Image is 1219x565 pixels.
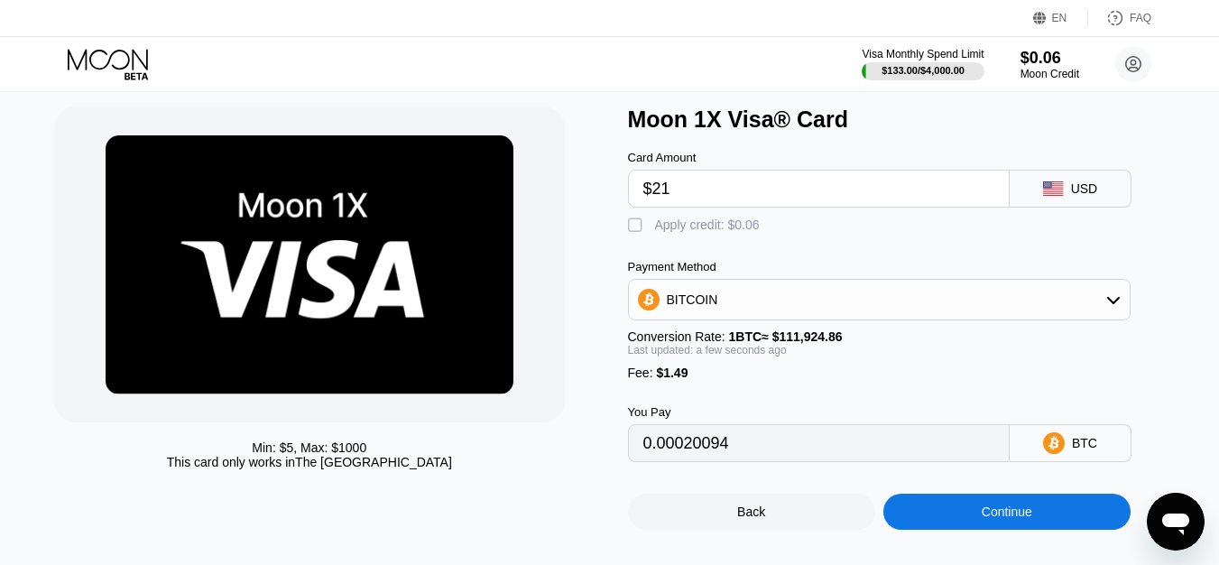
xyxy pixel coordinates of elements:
[628,217,646,235] div: 
[167,455,452,469] div: This card only works in The [GEOGRAPHIC_DATA]
[628,366,1131,380] div: Fee :
[1033,9,1088,27] div: EN
[1052,12,1067,24] div: EN
[628,260,1131,273] div: Payment Method
[729,329,843,344] span: 1 BTC ≈ $111,924.86
[1020,68,1079,80] div: Moon Credit
[862,48,984,60] div: Visa Monthly Spend Limit
[667,292,718,307] div: BITCOIN
[883,494,1131,530] div: Continue
[1130,12,1151,24] div: FAQ
[628,329,1131,344] div: Conversion Rate:
[882,65,965,76] div: $133.00 / $4,000.00
[1020,49,1079,80] div: $0.06Moon Credit
[252,440,366,455] div: Min: $ 5 , Max: $ 1000
[1071,181,1098,196] div: USD
[656,366,688,380] span: $1.49
[862,48,984,80] div: Visa Monthly Spend Limit$133.00/$4,000.00
[628,151,1010,164] div: Card Amount
[1072,436,1097,450] div: BTC
[1147,493,1205,551] iframe: Button to launch messaging window
[628,344,1131,357] div: Last updated: a few seconds ago
[982,505,1032,519] div: Continue
[628,107,1183,133] div: Moon 1X Visa® Card
[737,505,765,519] div: Back
[628,405,1010,419] div: You Pay
[1020,49,1079,68] div: $0.06
[628,494,875,530] div: Back
[643,171,994,207] input: $0.00
[1088,9,1151,27] div: FAQ
[655,218,760,232] div: Apply credit: $0.06
[629,282,1130,318] div: BITCOIN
